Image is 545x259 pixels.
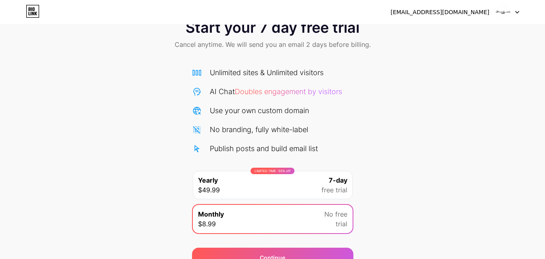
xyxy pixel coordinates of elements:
div: Unlimited sites & Unlimited visitors [210,67,324,78]
span: Doubles engagement by visitors [235,87,342,96]
span: Yearly [198,175,218,185]
span: Start your 7 day free trial [186,19,359,36]
span: $8.99 [198,219,216,229]
div: [EMAIL_ADDRESS][DOMAIN_NAME] [390,8,489,17]
div: No branding, fully white-label [210,124,308,135]
img: shearlucksalon [495,4,511,20]
span: trial [336,219,347,229]
div: AI Chat [210,86,342,97]
span: free trial [322,185,347,195]
span: 7-day [329,175,347,185]
span: No free [324,209,347,219]
span: $49.99 [198,185,220,195]
div: Use your own custom domain [210,105,309,116]
span: Cancel anytime. We will send you an email 2 days before billing. [175,40,371,49]
div: LIMITED TIME : 50% off [251,168,294,174]
div: Publish posts and build email list [210,143,318,154]
span: Monthly [198,209,224,219]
